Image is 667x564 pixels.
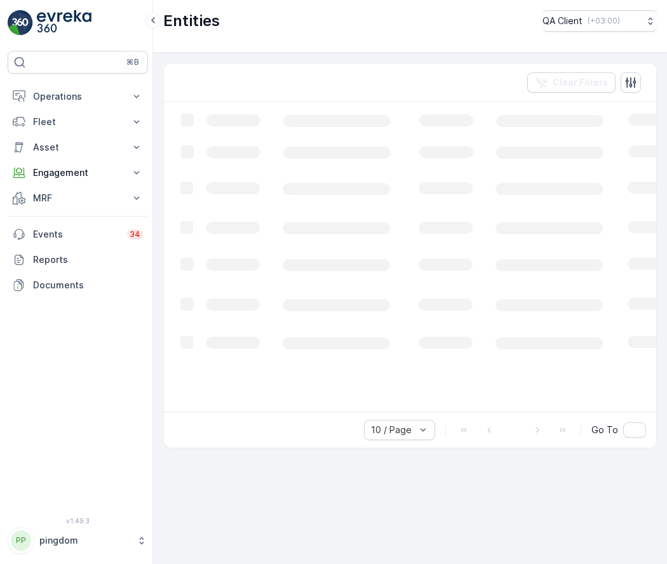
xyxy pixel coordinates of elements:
[553,76,608,89] p: Clear Filters
[591,424,618,436] span: Go To
[8,109,148,135] button: Fleet
[33,141,123,154] p: Asset
[33,228,119,241] p: Events
[33,253,143,266] p: Reports
[33,166,123,179] p: Engagement
[542,10,657,32] button: QA Client(+03:00)
[126,57,139,67] p: ⌘B
[33,192,123,205] p: MRF
[542,15,583,27] p: QA Client
[37,10,91,36] img: logo_light-DOdMpM7g.png
[8,135,148,160] button: Asset
[8,185,148,211] button: MRF
[39,534,130,547] p: pingdom
[8,84,148,109] button: Operations
[33,279,143,292] p: Documents
[8,272,148,298] a: Documents
[11,530,31,551] div: PP
[8,247,148,272] a: Reports
[130,229,140,239] p: 34
[8,527,148,554] button: PPpingdom
[33,90,123,103] p: Operations
[527,72,616,93] button: Clear Filters
[8,10,33,36] img: logo
[588,16,620,26] p: ( +03:00 )
[8,160,148,185] button: Engagement
[8,517,148,525] span: v 1.49.3
[8,222,148,247] a: Events34
[33,116,123,128] p: Fleet
[163,11,220,31] p: Entities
